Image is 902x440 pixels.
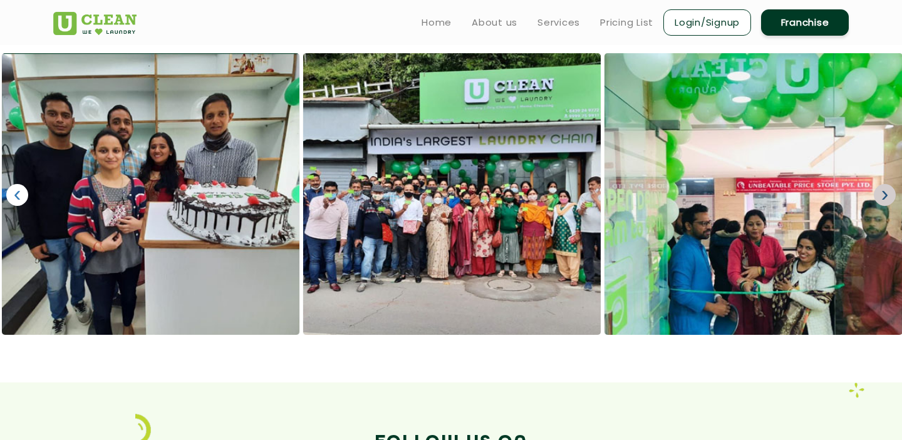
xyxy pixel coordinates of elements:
a: Pricing List [600,15,653,30]
a: ‹ [6,184,28,206]
img: UClean Laundry and Dry Cleaning [53,12,137,35]
a: About us [472,15,517,30]
a: › [874,184,896,206]
a: Home [422,15,452,30]
img: icon_4.png [849,382,864,398]
a: Login/Signup [663,9,751,36]
a: Franchise [761,9,849,36]
a: Services [537,15,580,30]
